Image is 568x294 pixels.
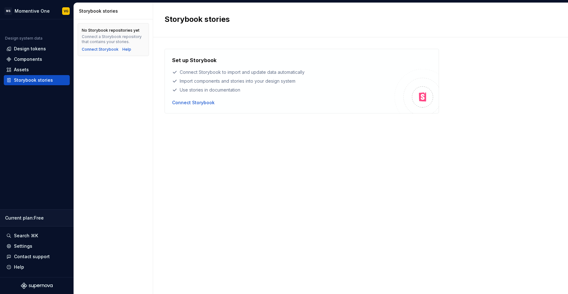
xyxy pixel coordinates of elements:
[79,8,150,14] div: Storybook stories
[172,56,216,64] h4: Set up Storybook
[82,28,139,33] div: No Storybook repositories yet
[14,77,53,83] div: Storybook stories
[82,34,145,44] div: Connect a Storybook repository that contains your stories.
[5,215,68,221] div: Current plan : Free
[4,241,70,251] a: Settings
[14,264,24,270] div: Help
[14,46,46,52] div: Design tokens
[172,69,395,75] div: Connect Storybook to import and update data automatically
[4,7,12,15] div: MS
[21,283,53,289] svg: Supernova Logo
[172,78,395,84] div: Import components and stories into your design system
[4,75,70,85] a: Storybook stories
[4,252,70,262] button: Contact support
[15,8,50,14] div: Momentive One
[14,243,32,249] div: Settings
[14,253,50,260] div: Contact support
[172,99,215,106] button: Connect Storybook
[165,14,549,24] h2: Storybook stories
[4,65,70,75] a: Assets
[14,233,38,239] div: Search ⌘K
[5,36,42,41] div: Design system data
[4,44,70,54] a: Design tokens
[4,231,70,241] button: Search ⌘K
[82,47,119,52] button: Connect Storybook
[172,87,395,93] div: Use stories in documentation
[122,47,131,52] a: Help
[14,56,42,62] div: Components
[1,4,72,18] button: MSMomentive OneVG
[14,67,29,73] div: Assets
[4,54,70,64] a: Components
[64,9,68,14] div: VG
[4,262,70,272] button: Help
